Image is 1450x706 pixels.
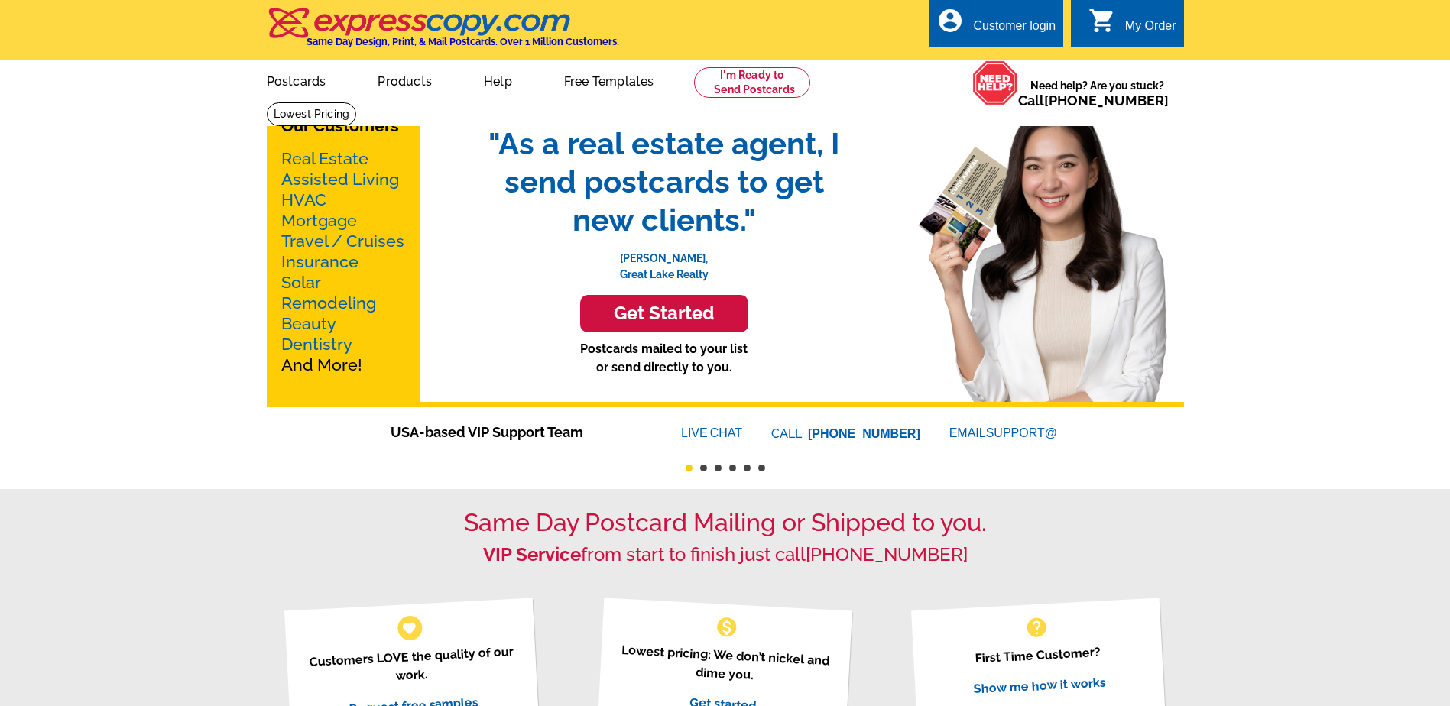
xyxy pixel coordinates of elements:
a: Show me how it works [973,675,1106,696]
a: Assisted Living [281,170,399,189]
a: EMAILSUPPORT@ [949,426,1059,439]
a: [PHONE_NUMBER] [1044,92,1169,108]
a: Solar [281,273,321,292]
span: help [1024,615,1049,640]
font: CALL [771,425,804,443]
a: Beauty [281,314,336,333]
a: Real Estate [281,149,368,168]
span: USA-based VIP Support Team [391,422,635,442]
p: [PERSON_NAME], Great Lake Realty [473,239,855,283]
span: Call [1018,92,1169,108]
img: help [972,60,1018,105]
a: Postcards [242,62,351,98]
button: 3 of 6 [715,465,722,471]
h4: Same Day Design, Print, & Mail Postcards. Over 1 Million Customers. [307,36,619,47]
a: Help [459,62,537,98]
a: Get Started [473,295,855,332]
i: shopping_cart [1088,7,1116,34]
button: 2 of 6 [700,465,707,471]
strong: VIP Service [483,543,581,565]
a: Free Templates [540,62,679,98]
a: Mortgage [281,211,357,230]
span: favorite [401,620,417,636]
button: 4 of 6 [729,465,736,471]
a: Remodeling [281,293,376,313]
div: My Order [1125,19,1176,40]
span: "As a real estate agent, I send postcards to get new clients." [473,125,855,239]
h3: Get Started [599,303,729,325]
a: Travel / Cruises [281,232,404,251]
a: account_circle Customer login [936,17,1056,36]
a: LIVECHAT [681,426,742,439]
a: [PHONE_NUMBER] [806,543,968,565]
a: [PHONE_NUMBER] [808,427,920,440]
a: Same Day Design, Print, & Mail Postcards. Over 1 Million Customers. [267,18,619,47]
font: LIVE [681,424,710,442]
p: Lowest pricing: We don’t nickel and dime you. [617,640,833,688]
div: Customer login [973,19,1056,40]
h1: Same Day Postcard Mailing or Shipped to you. [267,508,1184,537]
h2: from start to finish just call [267,544,1184,566]
button: 1 of 6 [686,465,693,471]
i: account_circle [936,7,964,34]
span: monetization_on [715,615,739,640]
a: Insurance [281,252,358,271]
a: Dentistry [281,335,352,354]
font: SUPPORT@ [986,424,1059,442]
p: And More! [281,148,405,375]
span: Need help? Are you stuck? [1018,78,1176,108]
button: 5 of 6 [744,465,751,471]
a: HVAC [281,190,326,209]
a: shopping_cart My Order [1088,17,1176,36]
p: First Time Customer? [930,640,1146,670]
p: Postcards mailed to your list or send directly to you. [473,340,855,377]
p: Customers LOVE the quality of our work. [303,642,520,690]
a: Products [353,62,456,98]
button: 6 of 6 [758,465,765,471]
